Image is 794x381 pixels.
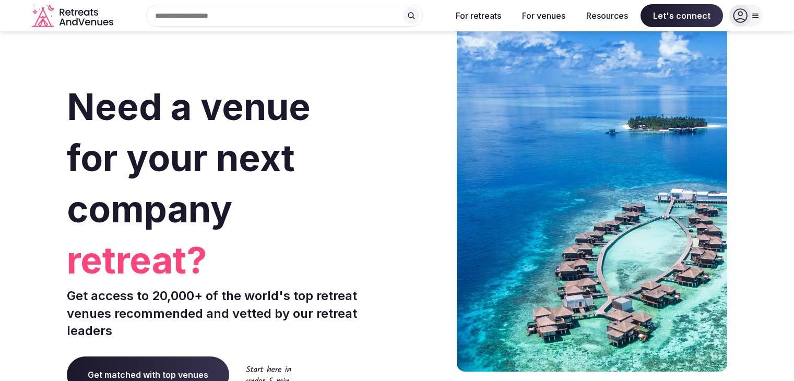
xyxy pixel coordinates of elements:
svg: Retreats and Venues company logo [32,4,115,28]
a: Visit the homepage [32,4,115,28]
span: Let's connect [641,4,723,27]
p: Get access to 20,000+ of the world's top retreat venues recommended and vetted by our retreat lea... [67,287,393,340]
span: retreat? [67,235,393,286]
span: Need a venue for your next company [67,85,311,231]
button: For retreats [447,4,509,27]
button: For venues [514,4,574,27]
button: Resources [578,4,636,27]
